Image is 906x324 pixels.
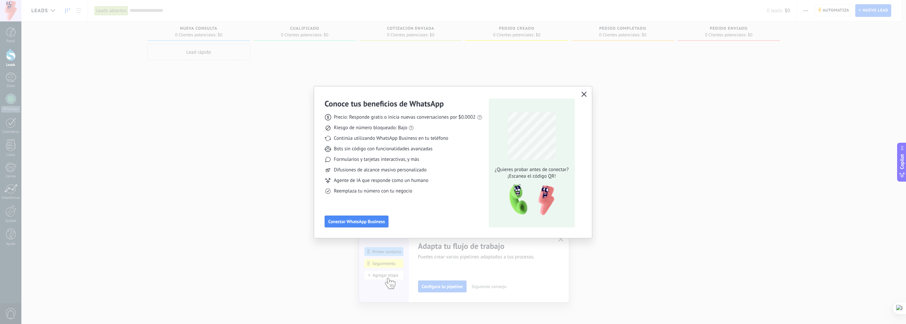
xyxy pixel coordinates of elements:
[334,125,407,131] span: Riesgo de número bloqueado: Bajo
[504,182,556,218] img: qr-pic-1x.png
[493,173,571,180] span: ¡Escanea el código QR!
[334,114,476,121] span: Precio: Responde gratis o inicia nuevas conversaciones por $0.0002
[334,177,428,184] span: Agente de IA que responde como un humano
[334,146,433,152] span: Bots sin código con funcionalidades avanzadas
[328,219,385,224] span: Conectar WhatsApp Business
[325,216,388,227] button: Conectar WhatsApp Business
[493,166,571,173] span: ¿Quieres probar antes de conectar?
[334,167,427,173] span: Difusiones de alcance masivo personalizado
[899,154,905,169] span: Copilot
[334,156,419,163] span: Formularios y tarjetas interactivas, y más
[334,188,412,194] span: Reemplaza tu número con tu negocio
[334,135,448,142] span: Continúa utilizando WhatsApp Business en tu teléfono
[325,99,444,109] h3: Conoce tus beneficios de WhatsApp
